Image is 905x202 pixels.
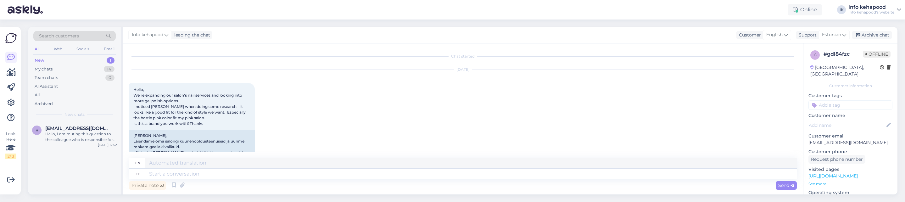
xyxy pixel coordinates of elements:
div: [DATE] [129,67,797,72]
div: leading the chat [172,32,210,38]
div: Team chats [35,75,58,81]
div: [PERSON_NAME], Laiendame oma salongi küünehooldusteenuseid ja uurime rohkem geellaki valikuid. Mä... [129,130,255,175]
p: Customer name [808,112,892,119]
div: en [135,158,140,168]
div: # gdl84fzc [824,50,863,58]
div: Archived [35,101,53,107]
div: Archive chat [852,31,892,39]
span: Hello, We’re expanding our salon’s nail services and looking into more gel polish options. I noti... [133,87,247,126]
span: Info kehapood [132,31,163,38]
div: [GEOGRAPHIC_DATA], [GEOGRAPHIC_DATA] [810,64,880,77]
span: New chats [64,112,85,117]
p: Operating system [808,189,892,196]
div: Private note [129,181,166,190]
div: Web [53,45,64,53]
div: Info kehapood [848,5,894,10]
span: r [36,128,38,132]
img: Askly Logo [5,32,17,44]
div: Customer [736,32,761,38]
span: g [814,53,817,57]
span: English [766,31,783,38]
div: Look Here [5,131,16,159]
span: Send [778,182,794,188]
div: [DATE] 12:52 [98,143,117,147]
p: See more ... [808,181,892,187]
div: All [33,45,41,53]
span: Offline [863,51,891,58]
div: All [35,92,40,98]
div: Online [788,4,822,15]
div: Email [103,45,116,53]
div: Chat started [129,53,797,59]
p: Customer phone [808,149,892,155]
p: Visited pages [808,166,892,173]
span: Estonian [822,31,841,38]
input: Add a tag [808,100,892,110]
div: et [136,169,140,179]
div: Customer information [808,83,892,89]
p: [EMAIL_ADDRESS][DOMAIN_NAME] [808,139,892,146]
span: reinsoo@hotmail.com [45,126,111,131]
div: 0 [105,75,115,81]
div: 14 [104,66,115,72]
a: Info kehapoodInfo kehapood's website [848,5,901,15]
div: Support [796,32,817,38]
div: 1 [107,57,115,64]
input: Add name [809,122,885,129]
div: New [35,57,44,64]
span: Search customers [39,33,79,39]
div: Info kehapood's website [848,10,894,15]
div: My chats [35,66,53,72]
div: AI Assistant [35,83,58,90]
p: Customer tags [808,93,892,99]
div: Socials [75,45,91,53]
a: [URL][DOMAIN_NAME] [808,173,858,179]
div: Request phone number [808,155,865,164]
div: Hello, I am routing this question to the colleague who is responsible for this topic. The reply m... [45,131,117,143]
p: Customer email [808,133,892,139]
div: 2 / 3 [5,154,16,159]
div: IK [837,5,846,14]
